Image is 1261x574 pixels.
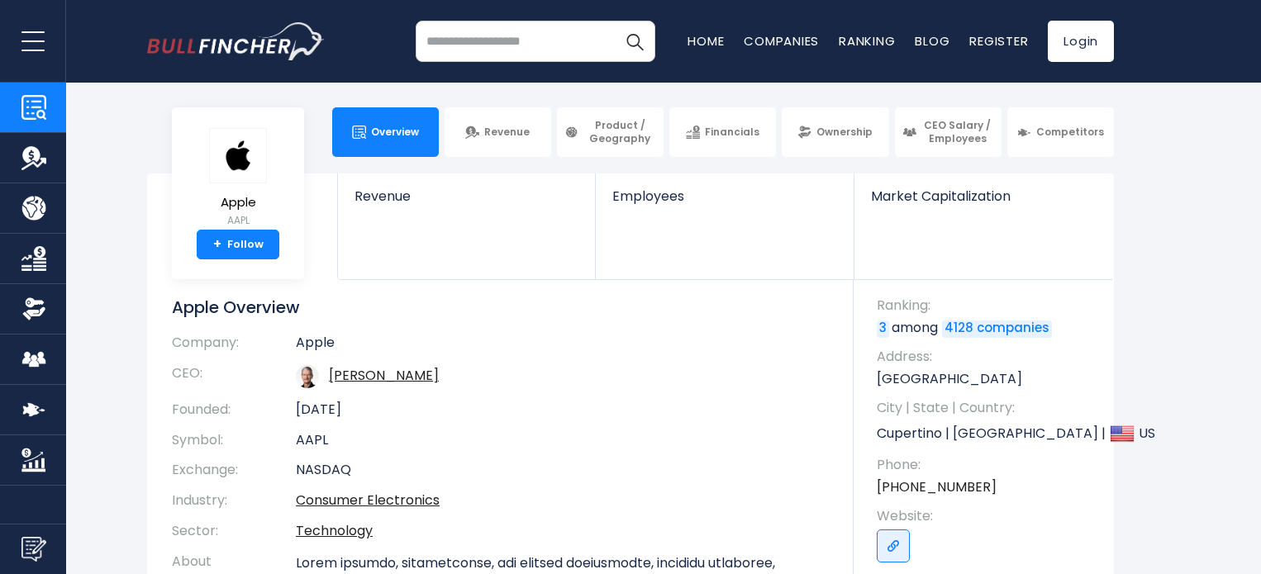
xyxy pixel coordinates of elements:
a: Financials [669,107,776,157]
a: +Follow [197,230,279,259]
span: Revenue [484,126,530,139]
span: Ownership [816,126,873,139]
strong: + [213,237,221,252]
span: CEO Salary / Employees [921,119,994,145]
a: [PHONE_NUMBER] [877,478,997,496]
span: Overview [371,126,419,139]
a: 4128 companies [942,320,1052,337]
a: Go to link [877,529,910,562]
button: Search [614,21,655,62]
th: Industry: [172,486,296,516]
th: Company: [172,334,296,358]
a: Market Capitalization [854,173,1112,232]
p: Cupertino | [GEOGRAPHIC_DATA] | US [877,421,1097,446]
a: Competitors [1007,107,1114,157]
a: Companies [744,32,819,50]
a: Ranking [839,32,895,50]
a: Blog [915,32,949,50]
img: Ownership [21,296,46,321]
a: Apple AAPL [208,127,268,230]
small: AAPL [209,213,267,228]
span: Website: [877,507,1097,525]
th: Exchange: [172,455,296,486]
a: Overview [332,107,439,157]
th: Sector: [172,516,296,547]
span: Revenue [355,188,578,204]
td: [DATE] [296,395,829,425]
a: Technology [296,521,373,540]
a: Product / Geography [557,107,664,157]
a: Register [969,32,1028,50]
td: AAPL [296,425,829,456]
td: Apple [296,334,829,358]
span: Employees [612,188,836,204]
p: among [877,319,1097,337]
a: CEO Salary / Employees [895,107,1002,157]
a: Go to homepage [147,22,325,60]
th: CEO: [172,358,296,395]
a: Revenue [338,173,595,232]
a: Employees [596,173,853,232]
a: Revenue [445,107,551,157]
th: Symbol: [172,425,296,456]
a: ceo [329,366,439,385]
a: 3 [877,320,889,337]
span: Phone: [877,456,1097,474]
p: [GEOGRAPHIC_DATA] [877,370,1097,388]
span: Address: [877,348,1097,366]
span: Ranking: [877,296,1097,315]
span: Financials [705,126,759,139]
img: tim-cook.jpg [296,365,319,388]
a: Home [688,32,724,50]
a: Login [1048,21,1114,62]
span: Competitors [1036,126,1104,139]
span: Apple [209,196,267,210]
h1: Apple Overview [172,296,829,318]
span: Market Capitalization [871,188,1096,204]
th: Founded: [172,395,296,425]
td: NASDAQ [296,455,829,486]
img: bullfincher logo [147,22,325,60]
span: Product / Geography [583,119,656,145]
span: City | State | Country: [877,399,1097,417]
a: Ownership [782,107,888,157]
a: Consumer Electronics [296,491,440,510]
